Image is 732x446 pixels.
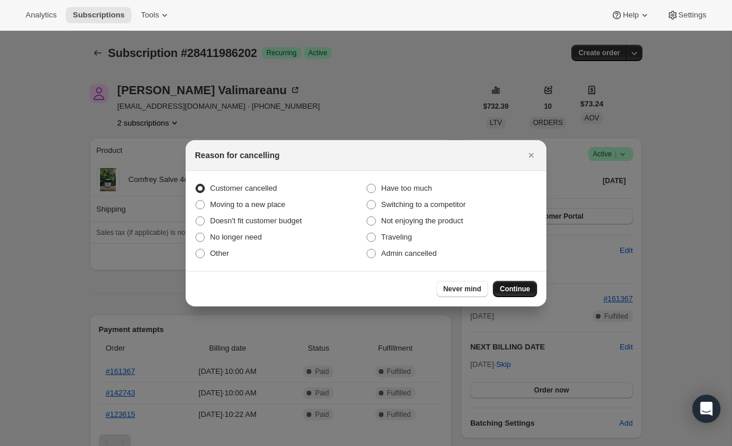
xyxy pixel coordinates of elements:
[26,10,56,20] span: Analytics
[493,281,537,297] button: Continue
[692,395,720,423] div: Open Intercom Messenger
[210,200,285,209] span: Moving to a new place
[210,216,302,225] span: Doesn't fit customer budget
[500,284,530,294] span: Continue
[210,184,277,192] span: Customer cancelled
[134,7,177,23] button: Tools
[381,184,432,192] span: Have too much
[443,284,481,294] span: Never mind
[73,10,125,20] span: Subscriptions
[210,233,262,241] span: No longer need
[678,10,706,20] span: Settings
[210,249,229,258] span: Other
[523,147,539,163] button: Close
[623,10,638,20] span: Help
[141,10,159,20] span: Tools
[381,249,436,258] span: Admin cancelled
[381,216,463,225] span: Not enjoying the product
[19,7,63,23] button: Analytics
[381,200,466,209] span: Switching to a competitor
[195,149,279,161] h2: Reason for cancelling
[604,7,657,23] button: Help
[381,233,412,241] span: Traveling
[66,7,132,23] button: Subscriptions
[436,281,488,297] button: Never mind
[660,7,713,23] button: Settings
